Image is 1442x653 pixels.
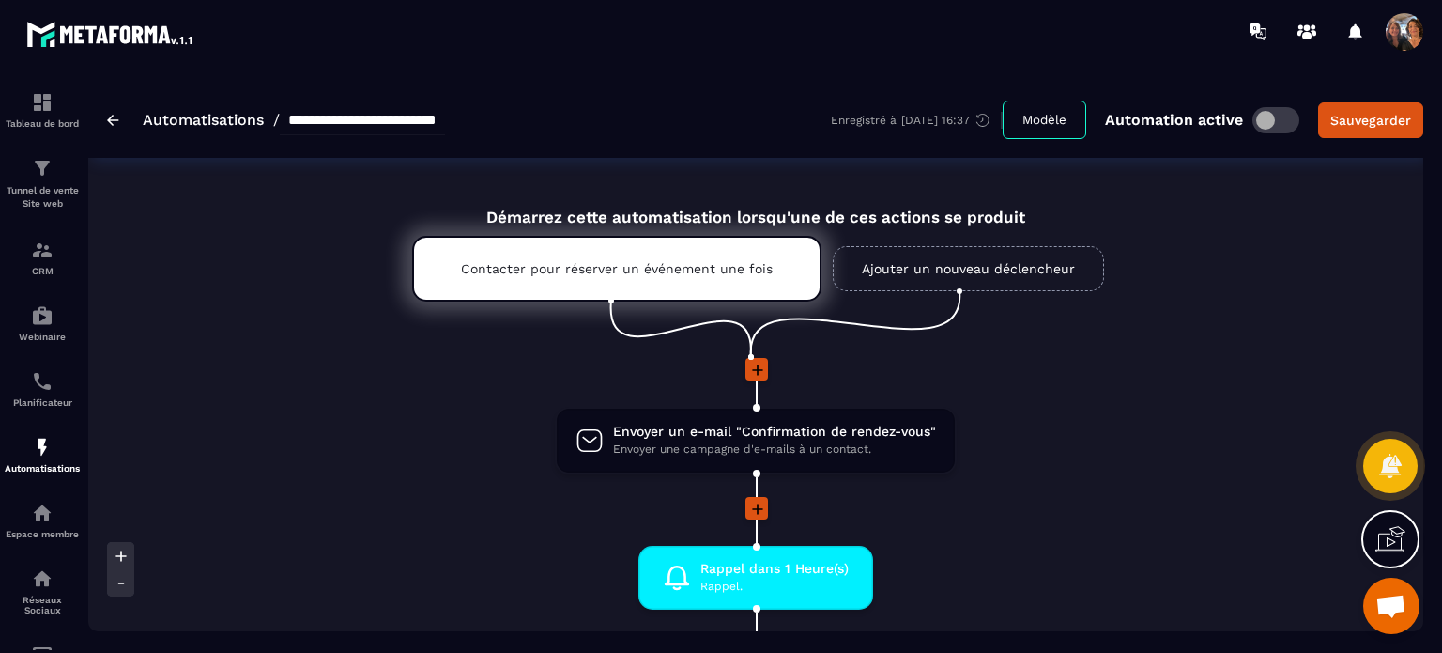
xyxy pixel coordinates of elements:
a: automationsautomationsAutomatisations [5,422,80,488]
a: automationsautomationsWebinaire [5,290,80,356]
div: Sauvegarder [1330,111,1411,130]
span: Envoyer un e-mail "Confirmation de rendez-vous" [613,423,936,441]
a: formationformationTableau de bord [5,77,80,143]
img: arrow [107,115,119,126]
p: Espace membre [5,529,80,539]
p: Automation active [1105,111,1243,129]
a: automationsautomationsEspace membre [5,488,80,553]
img: formation [31,239,54,261]
img: automations [31,502,54,524]
button: Modèle [1003,101,1086,139]
p: [DATE] 16:37 [901,114,970,127]
img: automations [31,436,54,459]
p: Réseaux Sociaux [5,595,80,615]
img: formation [31,91,54,114]
a: formationformationCRM [5,225,80,290]
img: scheduler [31,370,54,393]
div: Enregistré à [831,112,1003,129]
a: formationformationTunnel de vente Site web [5,143,80,225]
p: Contacter pour réserver un événement une fois [461,261,773,276]
a: Ajouter un nouveau déclencheur [833,246,1104,291]
a: schedulerschedulerPlanificateur [5,356,80,422]
a: social-networksocial-networkRéseaux Sociaux [5,553,80,630]
p: CRM [5,266,80,276]
img: automations [31,304,54,327]
img: formation [31,157,54,179]
span: Rappel dans 1 Heure(s) [700,560,849,578]
span: / [273,111,280,129]
p: Tableau de bord [5,118,80,129]
p: Planificateur [5,397,80,408]
p: Automatisations [5,463,80,474]
span: Rappel. [700,578,849,596]
div: Démarrez cette automatisation lorsqu'une de ces actions se produit [365,186,1147,226]
img: logo [26,17,195,51]
button: Sauvegarder [1318,102,1423,138]
span: Envoyer une campagne d'e-mails à un contact. [613,441,936,459]
p: Tunnel de vente Site web [5,184,80,210]
p: Webinaire [5,332,80,342]
img: social-network [31,567,54,590]
div: Ouvrir le chat [1363,578,1419,634]
a: Automatisations [143,111,264,129]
